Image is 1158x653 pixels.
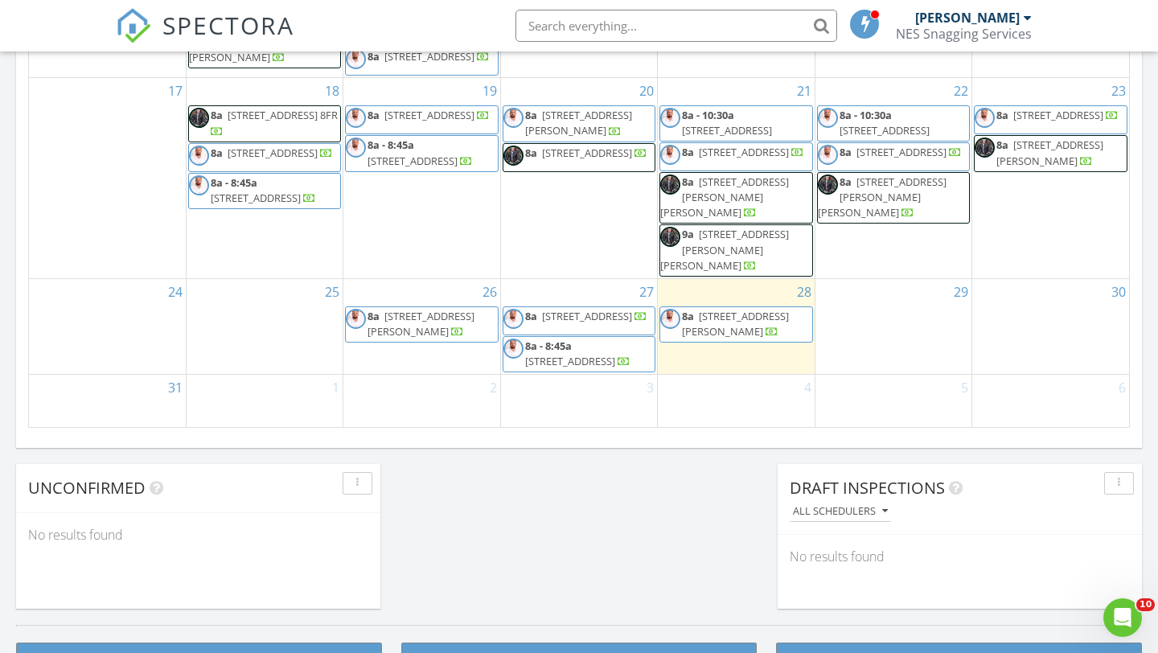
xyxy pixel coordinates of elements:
[815,278,971,375] td: Go to August 29, 2025
[345,105,498,134] a: 8a [STREET_ADDRESS]
[503,105,655,142] a: 8a [STREET_ADDRESS][PERSON_NAME]
[29,78,186,279] td: Go to August 17, 2025
[972,375,1129,428] td: Go to September 6, 2025
[790,501,891,523] button: All schedulers
[211,108,223,122] span: 8a
[958,375,971,400] a: Go to September 5, 2025
[996,138,1103,167] span: [STREET_ADDRESS][PERSON_NAME]
[346,49,366,69] img: img_2229_2.jpg
[815,78,971,279] td: Go to August 22, 2025
[659,105,812,141] a: 8a - 10:30a [STREET_ADDRESS]
[818,145,838,165] img: img_2229_2.jpg
[636,279,657,305] a: Go to August 27, 2025
[975,138,995,158] img: a230e545216f4af19ccf895dfe43925d.jpeg
[186,78,343,279] td: Go to August 18, 2025
[1108,78,1129,104] a: Go to August 23, 2025
[189,108,209,128] img: a230e545216f4af19ccf895dfe43925d.jpeg
[368,309,380,323] span: 8a
[1013,108,1103,122] span: [STREET_ADDRESS]
[996,108,1008,122] span: 8a
[660,175,680,195] img: a230e545216f4af19ccf895dfe43925d.jpeg
[840,108,892,122] span: 8a - 10:30a
[343,78,500,279] td: Go to August 19, 2025
[525,108,632,138] a: 8a [STREET_ADDRESS][PERSON_NAME]
[643,375,657,400] a: Go to September 3, 2025
[699,145,789,159] span: [STREET_ADDRESS]
[542,309,632,323] span: [STREET_ADDRESS]
[479,78,500,104] a: Go to August 19, 2025
[972,278,1129,375] td: Go to August 30, 2025
[896,26,1032,42] div: NES Snagging Services
[525,146,537,160] span: 8a
[525,108,632,138] span: [STREET_ADDRESS][PERSON_NAME]
[211,146,333,160] a: 8a [STREET_ADDRESS]
[189,146,209,166] img: img_2229_2.jpg
[840,145,962,159] a: 8a [STREET_ADDRESS]
[660,175,789,220] span: [STREET_ADDRESS][PERSON_NAME][PERSON_NAME]
[211,108,338,138] a: 8a [STREET_ADDRESS] 8FR
[778,535,1142,578] div: No results found
[384,49,474,64] span: [STREET_ADDRESS]
[660,227,789,272] span: [STREET_ADDRESS][PERSON_NAME][PERSON_NAME]
[329,375,343,400] a: Go to September 1, 2025
[188,143,341,172] a: 8a [STREET_ADDRESS]
[368,49,380,64] span: 8a
[525,309,537,323] span: 8a
[368,138,473,167] a: 8a - 8:45a [STREET_ADDRESS]
[682,108,734,122] span: 8a - 10:30a
[503,108,524,128] img: img_2229_2.jpg
[660,227,789,272] a: 9a [STREET_ADDRESS][PERSON_NAME][PERSON_NAME]
[346,309,366,329] img: img_2229_2.jpg
[542,146,632,160] span: [STREET_ADDRESS]
[525,339,572,353] span: 8a - 8:45a
[384,108,474,122] span: [STREET_ADDRESS]
[636,78,657,104] a: Go to August 20, 2025
[525,339,630,368] a: 8a - 8:45a [STREET_ADDRESS]
[817,142,970,171] a: 8a [STREET_ADDRESS]
[817,105,970,141] a: 8a - 10:30a [STREET_ADDRESS]
[186,375,343,428] td: Go to September 1, 2025
[345,47,498,76] a: 8a [STREET_ADDRESS]
[368,49,490,64] a: 8a [STREET_ADDRESS]
[503,146,524,166] img: a230e545216f4af19ccf895dfe43925d.jpeg
[951,279,971,305] a: Go to August 29, 2025
[660,108,680,128] img: img_2229_2.jpg
[682,309,789,339] span: [STREET_ADDRESS][PERSON_NAME]
[322,78,343,104] a: Go to August 18, 2025
[658,278,815,375] td: Go to August 28, 2025
[16,513,380,556] div: No results found
[1136,598,1155,611] span: 10
[368,154,458,168] span: [STREET_ADDRESS]
[343,375,500,428] td: Go to September 2, 2025
[345,306,498,343] a: 8a [STREET_ADDRESS][PERSON_NAME]
[368,309,474,339] a: 8a [STREET_ADDRESS][PERSON_NAME]
[29,375,186,428] td: Go to August 31, 2025
[659,142,812,171] a: 8a [STREET_ADDRESS]
[660,309,680,329] img: img_2229_2.jpg
[487,375,500,400] a: Go to September 2, 2025
[996,138,1103,167] a: 8a [STREET_ADDRESS][PERSON_NAME]
[682,123,772,138] span: [STREET_ADDRESS]
[211,175,257,190] span: 8a - 8:45a
[368,138,414,152] span: 8a - 8:45a
[162,8,294,42] span: SPECTORA
[345,135,498,171] a: 8a - 8:45a [STREET_ADDRESS]
[165,78,186,104] a: Go to August 17, 2025
[211,175,316,205] a: 8a - 8:45a [STREET_ADDRESS]
[1115,375,1129,400] a: Go to September 6, 2025
[368,108,380,122] span: 8a
[525,108,537,122] span: 8a
[503,309,524,329] img: img_2229_2.jpg
[840,123,930,138] span: [STREET_ADDRESS]
[818,175,838,195] img: a230e545216f4af19ccf895dfe43925d.jpeg
[682,175,694,189] span: 8a
[368,108,490,122] a: 8a [STREET_ADDRESS]
[659,224,812,277] a: 9a [STREET_ADDRESS][PERSON_NAME][PERSON_NAME]
[856,145,947,159] span: [STREET_ADDRESS]
[794,279,815,305] a: Go to August 28, 2025
[343,278,500,375] td: Go to August 26, 2025
[525,309,647,323] a: 8a [STREET_ADDRESS]
[682,227,694,241] span: 9a
[500,375,657,428] td: Go to September 3, 2025
[840,108,932,138] a: 8a - 10:30a [STREET_ADDRESS]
